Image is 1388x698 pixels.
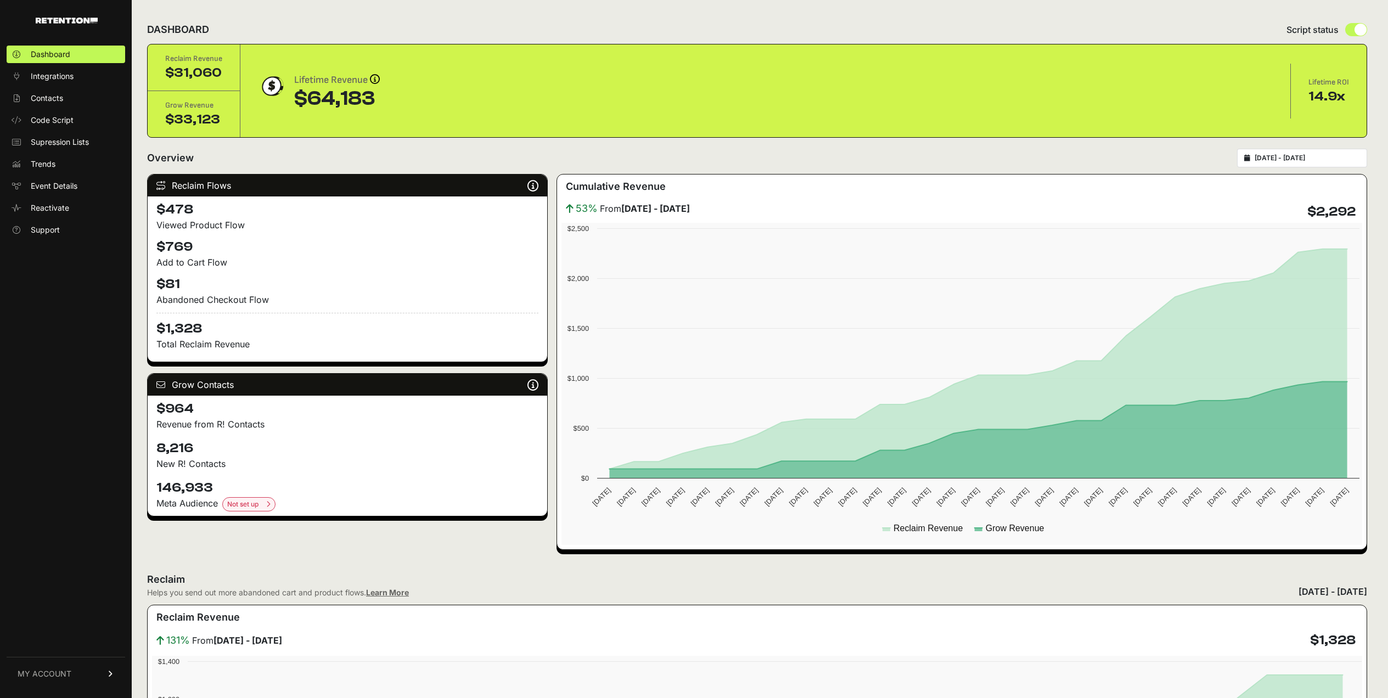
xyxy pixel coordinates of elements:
[886,486,907,508] text: [DATE]
[294,72,380,88] div: Lifetime Revenue
[911,486,932,508] text: [DATE]
[689,486,711,508] text: [DATE]
[1308,88,1349,105] div: 14.9x
[156,440,538,457] h4: 8,216
[31,202,69,213] span: Reactivate
[600,202,690,215] span: From
[31,115,74,126] span: Code Script
[148,374,547,396] div: Grow Contacts
[1108,486,1129,508] text: [DATE]
[31,159,55,170] span: Trends
[156,293,538,306] div: Abandoned Checkout Flow
[1279,486,1301,508] text: [DATE]
[166,633,190,648] span: 131%
[714,486,735,508] text: [DATE]
[147,22,209,37] h2: DASHBOARD
[1329,486,1350,508] text: [DATE]
[788,486,809,508] text: [DATE]
[213,635,282,646] strong: [DATE] - [DATE]
[7,657,125,690] a: MY ACCOUNT
[567,324,589,333] text: $1,500
[258,72,285,100] img: dollar-coin-05c43ed7efb7bc0c12610022525b4bbbb207c7efeef5aecc26f025e68dcafac9.png
[165,53,222,64] div: Reclaim Revenue
[31,181,77,192] span: Event Details
[156,457,538,470] p: New R! Contacts
[156,337,538,351] p: Total Reclaim Revenue
[156,497,538,511] div: Meta Audience
[1307,203,1356,221] h4: $2,292
[1304,486,1325,508] text: [DATE]
[738,486,760,508] text: [DATE]
[763,486,784,508] text: [DATE]
[165,64,222,82] div: $31,060
[294,88,380,110] div: $64,183
[1083,486,1104,508] text: [DATE]
[156,275,538,293] h4: $81
[156,238,538,256] h4: $769
[640,486,661,508] text: [DATE]
[837,486,858,508] text: [DATE]
[1009,486,1030,508] text: [DATE]
[31,224,60,235] span: Support
[148,174,547,196] div: Reclaim Flows
[984,486,1005,508] text: [DATE]
[1255,486,1276,508] text: [DATE]
[156,479,538,497] h4: 146,933
[1310,632,1356,649] h4: $1,328
[986,523,1044,533] text: Grow Revenue
[1299,585,1367,598] div: [DATE] - [DATE]
[1230,486,1252,508] text: [DATE]
[156,610,240,625] h3: Reclaim Revenue
[7,89,125,107] a: Contacts
[591,486,612,508] text: [DATE]
[156,256,538,269] div: Add to Cart Flow
[7,199,125,217] a: Reactivate
[31,93,63,104] span: Contacts
[1033,486,1055,508] text: [DATE]
[1058,486,1080,508] text: [DATE]
[894,523,963,533] text: Reclaim Revenue
[615,486,637,508] text: [DATE]
[192,634,282,647] span: From
[165,100,222,111] div: Grow Revenue
[861,486,883,508] text: [DATE]
[7,67,125,85] a: Integrations
[156,400,538,418] h4: $964
[1206,486,1227,508] text: [DATE]
[935,486,957,508] text: [DATE]
[812,486,834,508] text: [DATE]
[366,588,409,597] a: Learn More
[31,137,89,148] span: Supression Lists
[567,374,589,382] text: $1,000
[147,572,409,587] h2: Reclaim
[156,201,538,218] h4: $478
[18,668,71,679] span: MY ACCOUNT
[1286,23,1339,36] span: Script status
[31,49,70,60] span: Dashboard
[156,418,538,431] p: Revenue from R! Contacts
[574,424,589,432] text: $500
[165,111,222,128] div: $33,123
[158,657,179,666] text: $1,400
[567,274,589,283] text: $2,000
[621,203,690,214] strong: [DATE] - [DATE]
[7,111,125,129] a: Code Script
[960,486,981,508] text: [DATE]
[7,177,125,195] a: Event Details
[1308,77,1349,88] div: Lifetime ROI
[7,46,125,63] a: Dashboard
[566,179,666,194] h3: Cumulative Revenue
[1181,486,1202,508] text: [DATE]
[31,71,74,82] span: Integrations
[147,150,194,166] h2: Overview
[665,486,686,508] text: [DATE]
[7,155,125,173] a: Trends
[1156,486,1178,508] text: [DATE]
[581,474,589,482] text: $0
[36,18,98,24] img: Retention.com
[567,224,589,233] text: $2,500
[576,201,598,216] span: 53%
[7,221,125,239] a: Support
[156,218,538,232] div: Viewed Product Flow
[1132,486,1153,508] text: [DATE]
